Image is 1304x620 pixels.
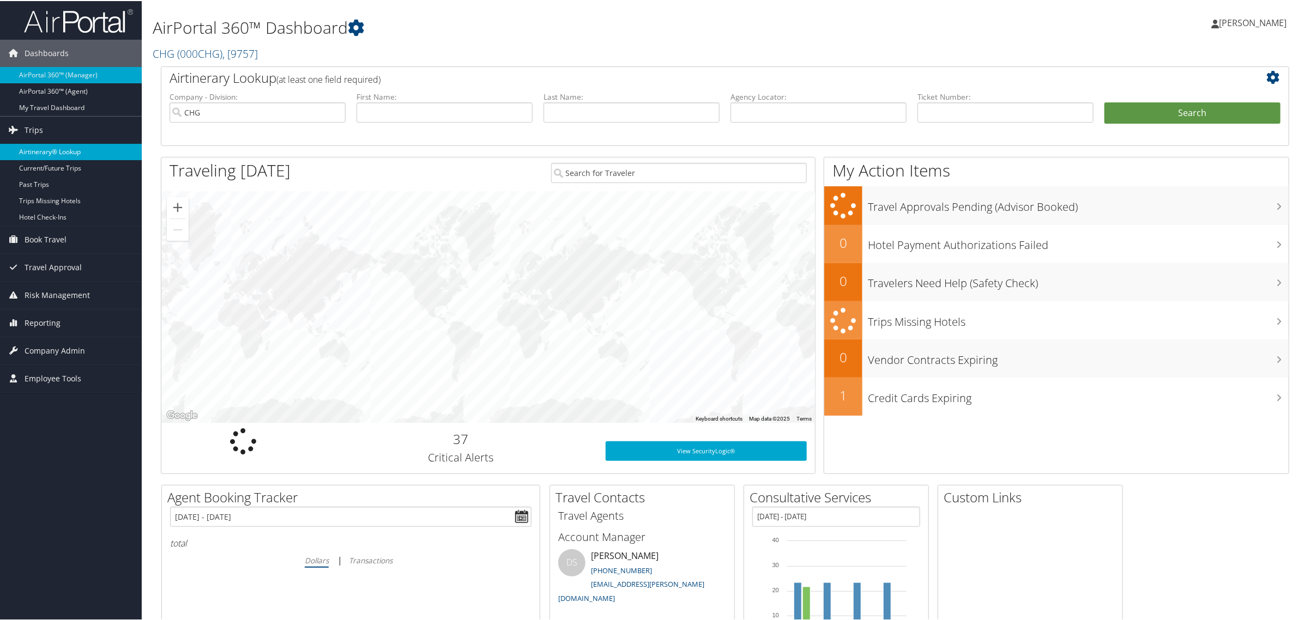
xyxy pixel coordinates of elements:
a: 0Hotel Payment Authorizations Failed [824,224,1289,262]
a: Travel Approvals Pending (Advisor Booked) [824,185,1289,224]
h3: Trips Missing Hotels [868,308,1289,329]
span: Dashboards [25,39,69,66]
span: Employee Tools [25,364,81,391]
div: DS [558,548,585,575]
img: Google [164,408,200,422]
label: First Name: [357,90,533,101]
i: Transactions [349,554,393,564]
a: [PERSON_NAME] [1211,5,1297,38]
h3: Hotel Payment Authorizations Failed [868,231,1289,252]
button: Search [1104,101,1281,123]
tspan: 30 [772,561,779,567]
a: [PHONE_NUMBER] [591,564,652,574]
img: airportal-logo.png [24,7,133,33]
button: Zoom out [167,218,189,240]
span: [PERSON_NAME] [1219,16,1287,28]
label: Agency Locator: [731,90,907,101]
h3: Credit Cards Expiring [868,384,1289,405]
tspan: 20 [772,586,779,592]
h3: Critical Alerts [333,449,589,464]
i: Dollars [305,554,329,564]
h3: Travel Agents [558,507,726,522]
a: Open this area in Google Maps (opens a new window) [164,408,200,422]
label: Ticket Number: [917,90,1094,101]
h2: 0 [824,347,862,366]
h2: Airtinerary Lookup [170,68,1187,86]
tspan: 10 [772,611,779,617]
span: Travel Approval [25,253,82,280]
button: Keyboard shortcuts [696,414,742,422]
h2: 37 [333,429,589,447]
h6: total [170,536,532,548]
div: | [170,552,532,566]
h3: Travel Approvals Pending (Advisor Booked) [868,193,1289,214]
a: 0Travelers Need Help (Safety Check) [824,262,1289,300]
a: CHG [153,45,258,60]
span: Risk Management [25,281,90,308]
span: Book Travel [25,225,67,252]
input: Search for Traveler [551,162,807,182]
span: (at least one field required) [276,72,381,84]
span: Trips [25,116,43,143]
span: , [ 9757 ] [222,45,258,60]
h2: Consultative Services [750,487,928,506]
h2: 0 [824,233,862,251]
a: [EMAIL_ADDRESS][PERSON_NAME][DOMAIN_NAME] [558,578,704,602]
a: View SecurityLogic® [606,440,807,460]
span: Reporting [25,308,61,336]
h2: Custom Links [944,487,1122,506]
h2: 0 [824,271,862,289]
h1: Traveling [DATE] [170,158,291,181]
span: Map data ©2025 [749,415,790,421]
a: 1Credit Cards Expiring [824,376,1289,415]
label: Last Name: [544,90,720,101]
h2: Travel Contacts [556,487,734,506]
a: Terms (opens in new tab) [796,415,812,421]
tspan: 40 [772,536,779,542]
li: [PERSON_NAME] [553,548,732,606]
span: ( 000CHG ) [177,45,222,60]
h3: Account Manager [558,528,726,544]
label: Company - Division: [170,90,346,101]
h2: Agent Booking Tracker [167,487,540,506]
a: 0Vendor Contracts Expiring [824,338,1289,376]
h3: Travelers Need Help (Safety Check) [868,269,1289,290]
button: Zoom in [167,196,189,217]
a: Trips Missing Hotels [824,300,1289,339]
h1: My Action Items [824,158,1289,181]
h1: AirPortal 360™ Dashboard [153,15,916,38]
h3: Vendor Contracts Expiring [868,346,1289,367]
h2: 1 [824,385,862,404]
span: Company Admin [25,336,85,363]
